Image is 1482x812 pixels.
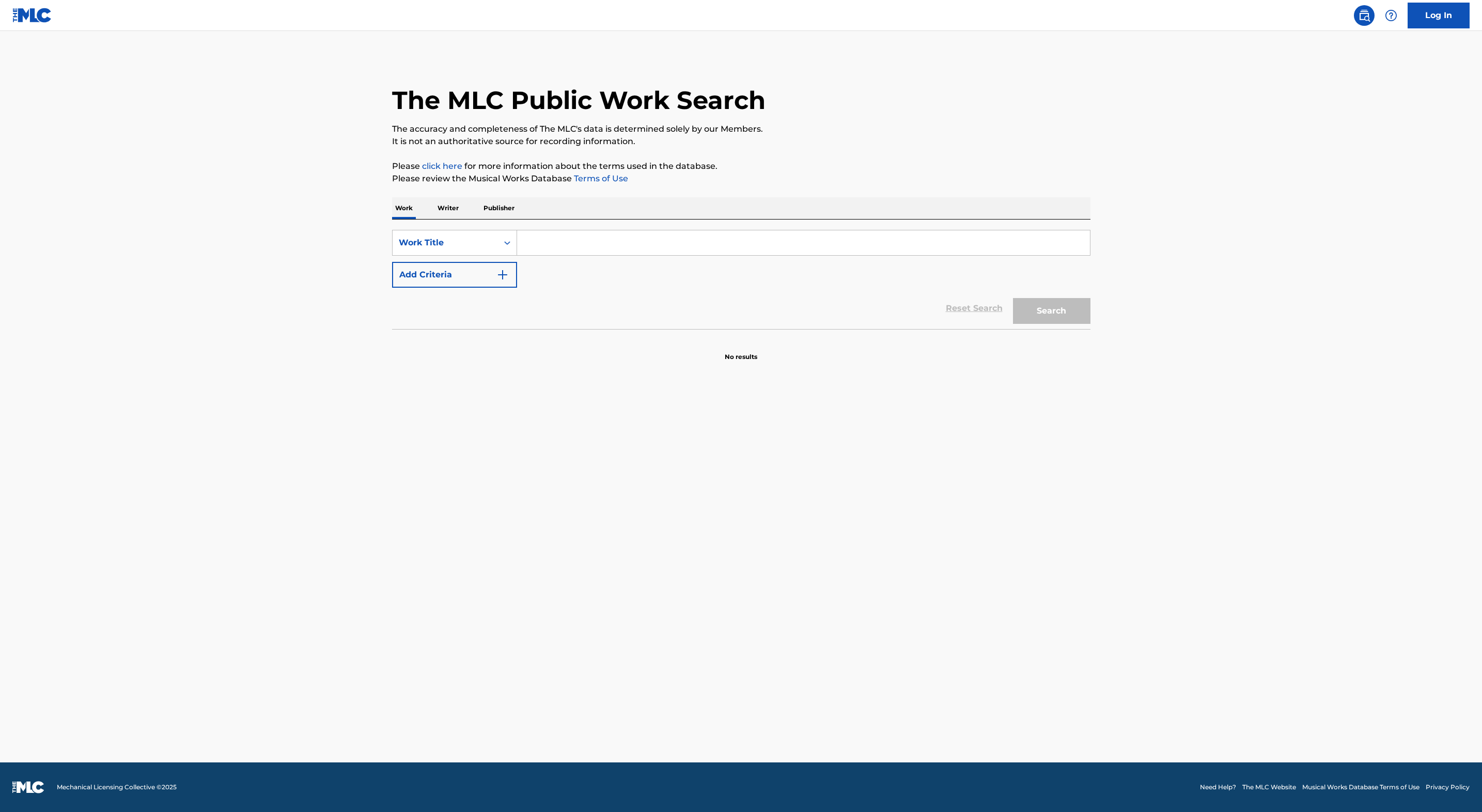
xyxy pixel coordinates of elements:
p: Writer [434,197,462,219]
p: No results [725,340,757,362]
div: Help [1381,5,1401,26]
p: It is not an authoritative source for recording information. [392,135,1090,148]
img: 9d2ae6d4665cec9f34b9.svg [496,269,509,281]
a: Need Help? [1200,783,1236,792]
p: Please for more information about the terms used in the database. [392,160,1090,173]
img: logo [12,781,44,793]
span: Mechanical Licensing Collective © 2025 [57,783,177,792]
img: search [1358,9,1370,22]
img: help [1385,9,1397,22]
a: Public Search [1354,5,1375,26]
p: Publisher [480,197,518,219]
h1: The MLC Public Work Search [392,85,766,116]
form: Search Form [392,230,1090,329]
a: The MLC Website [1242,783,1296,792]
p: The accuracy and completeness of The MLC's data is determined solely by our Members. [392,123,1090,135]
p: Please review the Musical Works Database [392,173,1090,185]
a: Log In [1408,3,1470,28]
img: MLC Logo [12,8,52,23]
div: Work Title [399,237,492,249]
p: Work [392,197,416,219]
a: Privacy Policy [1426,783,1470,792]
a: Terms of Use [572,174,628,183]
a: Musical Works Database Terms of Use [1302,783,1419,792]
a: click here [422,161,462,171]
button: Add Criteria [392,262,517,288]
